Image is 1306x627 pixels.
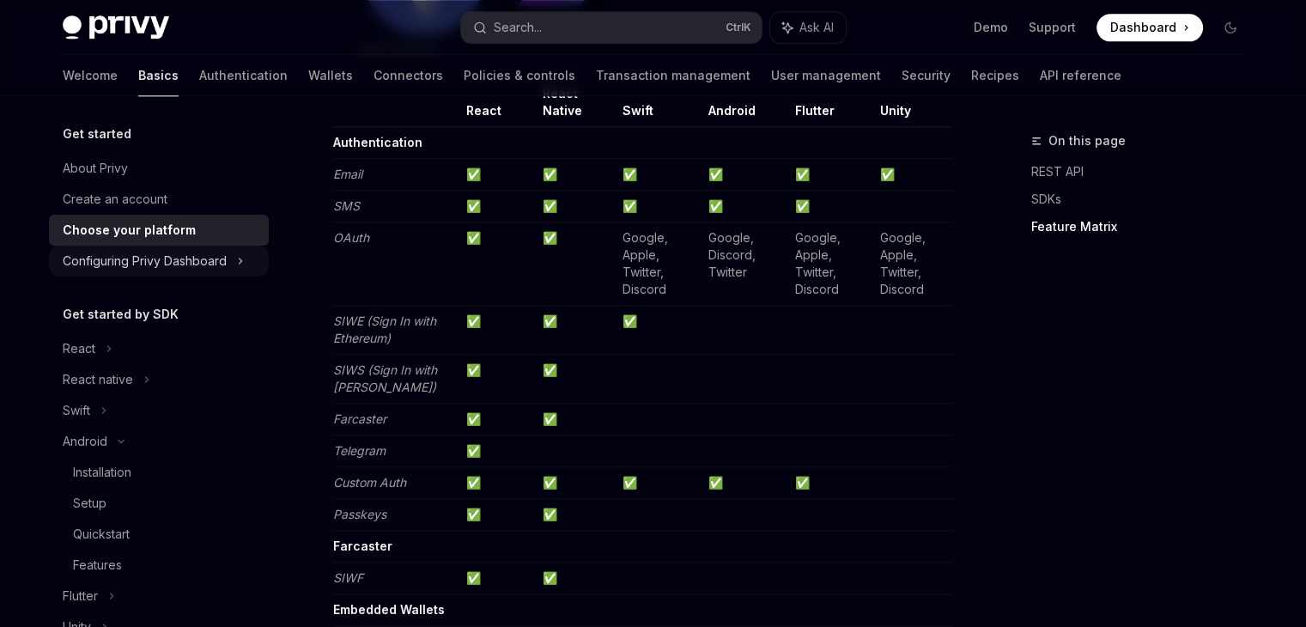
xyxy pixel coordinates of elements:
td: ✅ [701,191,787,222]
a: Features [49,550,269,581]
a: About Privy [49,153,269,184]
h5: Get started [63,124,131,144]
td: ✅ [616,467,701,499]
td: Google, Apple, Twitter, Discord [788,222,873,306]
td: ✅ [536,159,616,191]
div: Features [73,555,122,575]
a: Installation [49,457,269,488]
td: ✅ [616,306,701,355]
a: Security [902,55,951,96]
a: Basics [138,55,179,96]
span: On this page [1048,131,1126,151]
td: ✅ [788,467,873,499]
a: SDKs [1031,186,1258,213]
a: Setup [49,488,269,519]
em: Passkeys [333,507,386,521]
button: Ask AI [770,12,846,43]
div: Quickstart [73,524,130,545]
th: Flutter [788,85,873,127]
button: Toggle dark mode [1217,14,1244,41]
td: ✅ [536,306,616,355]
td: ✅ [616,159,701,191]
a: Choose your platform [49,215,269,246]
th: Unity [873,85,951,127]
th: React Native [536,85,616,127]
strong: Embedded Wallets [333,602,445,617]
a: Support [1029,19,1076,36]
span: Ctrl K [726,21,751,34]
td: ✅ [459,404,536,435]
div: Create an account [63,189,167,210]
div: Swift [63,400,90,421]
div: Choose your platform [63,220,196,240]
div: Configuring Privy Dashboard [63,251,227,271]
td: Google, Apple, Twitter, Discord [873,222,951,306]
td: ✅ [459,222,536,306]
td: ✅ [459,435,536,467]
td: Google, Discord, Twitter [701,222,787,306]
a: Create an account [49,184,269,215]
th: Android [701,85,787,127]
div: Setup [73,493,106,514]
td: ✅ [536,355,616,404]
em: Farcaster [333,411,386,426]
td: ✅ [536,191,616,222]
td: ✅ [873,159,951,191]
a: Transaction management [596,55,750,96]
a: Wallets [308,55,353,96]
em: Telegram [333,443,386,458]
a: Authentication [199,55,288,96]
th: React [459,85,536,127]
td: ✅ [459,191,536,222]
div: About Privy [63,158,128,179]
strong: Farcaster [333,539,392,553]
td: Google, Apple, Twitter, Discord [616,222,701,306]
span: Ask AI [799,19,834,36]
td: ✅ [536,467,616,499]
span: Dashboard [1110,19,1176,36]
td: ✅ [459,306,536,355]
td: ✅ [616,191,701,222]
h5: Get started by SDK [63,304,179,325]
a: Demo [974,19,1008,36]
a: Quickstart [49,519,269,550]
a: API reference [1040,55,1121,96]
div: Installation [73,462,131,483]
td: ✅ [536,563,616,594]
td: ✅ [536,499,616,531]
td: ✅ [701,159,787,191]
a: Feature Matrix [1031,213,1258,240]
div: React [63,338,95,359]
em: SIWF [333,570,363,585]
div: Flutter [63,586,98,606]
div: Search... [494,17,542,38]
em: Email [333,167,362,181]
td: ✅ [459,355,536,404]
em: SIWS (Sign In with [PERSON_NAME]) [333,362,437,394]
td: ✅ [788,191,873,222]
td: ✅ [459,159,536,191]
td: ✅ [459,563,536,594]
a: Welcome [63,55,118,96]
em: OAuth [333,230,369,245]
a: Dashboard [1096,14,1203,41]
em: Custom Auth [333,475,406,490]
a: REST API [1031,158,1258,186]
a: Connectors [374,55,443,96]
td: ✅ [536,404,616,435]
td: ✅ [536,222,616,306]
td: ✅ [701,467,787,499]
a: Policies & controls [464,55,575,96]
a: Recipes [971,55,1019,96]
img: dark logo [63,15,169,40]
div: React native [63,369,133,390]
th: Swift [616,85,701,127]
td: ✅ [788,159,873,191]
div: Android [63,431,107,452]
a: User management [771,55,881,96]
strong: Authentication [333,135,422,149]
em: SIWE (Sign In with Ethereum) [333,313,436,345]
td: ✅ [459,499,536,531]
em: SMS [333,198,360,213]
button: Search...CtrlK [461,12,762,43]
